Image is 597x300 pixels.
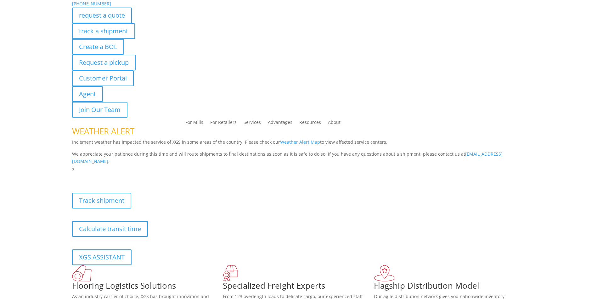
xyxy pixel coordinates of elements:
h1: Specialized Freight Experts [223,281,374,293]
a: For Retailers [210,120,237,127]
a: Resources [299,120,321,127]
a: [PHONE_NUMBER] [72,1,111,7]
a: Customer Portal [72,70,134,86]
p: x [72,165,525,173]
p: We appreciate your patience during this time and will route shipments to final destinations as so... [72,150,525,165]
img: xgs-icon-focused-on-flooring-red [223,265,238,281]
a: Join Our Team [72,102,127,118]
a: track a shipment [72,23,135,39]
img: xgs-icon-flagship-distribution-model-red [374,265,396,281]
h1: Flooring Logistics Solutions [72,281,223,293]
a: XGS ASSISTANT [72,249,132,265]
a: About [328,120,341,127]
a: Create a BOL [72,39,124,55]
a: Agent [72,86,103,102]
p: Inclement weather has impacted the service of XGS in some areas of the country. Please check our ... [72,138,525,150]
b: Visibility, transparency, and control for your entire supply chain. [72,174,212,180]
a: Services [244,120,261,127]
a: Request a pickup [72,55,136,70]
a: Calculate transit time [72,221,148,237]
a: For Mills [185,120,203,127]
a: Track shipment [72,193,131,208]
a: Advantages [268,120,292,127]
span: WEATHER ALERT [72,125,134,137]
img: xgs-icon-total-supply-chain-intelligence-red [72,265,92,281]
a: request a quote [72,8,132,23]
a: Weather Alert Map [280,139,320,145]
h1: Flagship Distribution Model [374,281,525,293]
